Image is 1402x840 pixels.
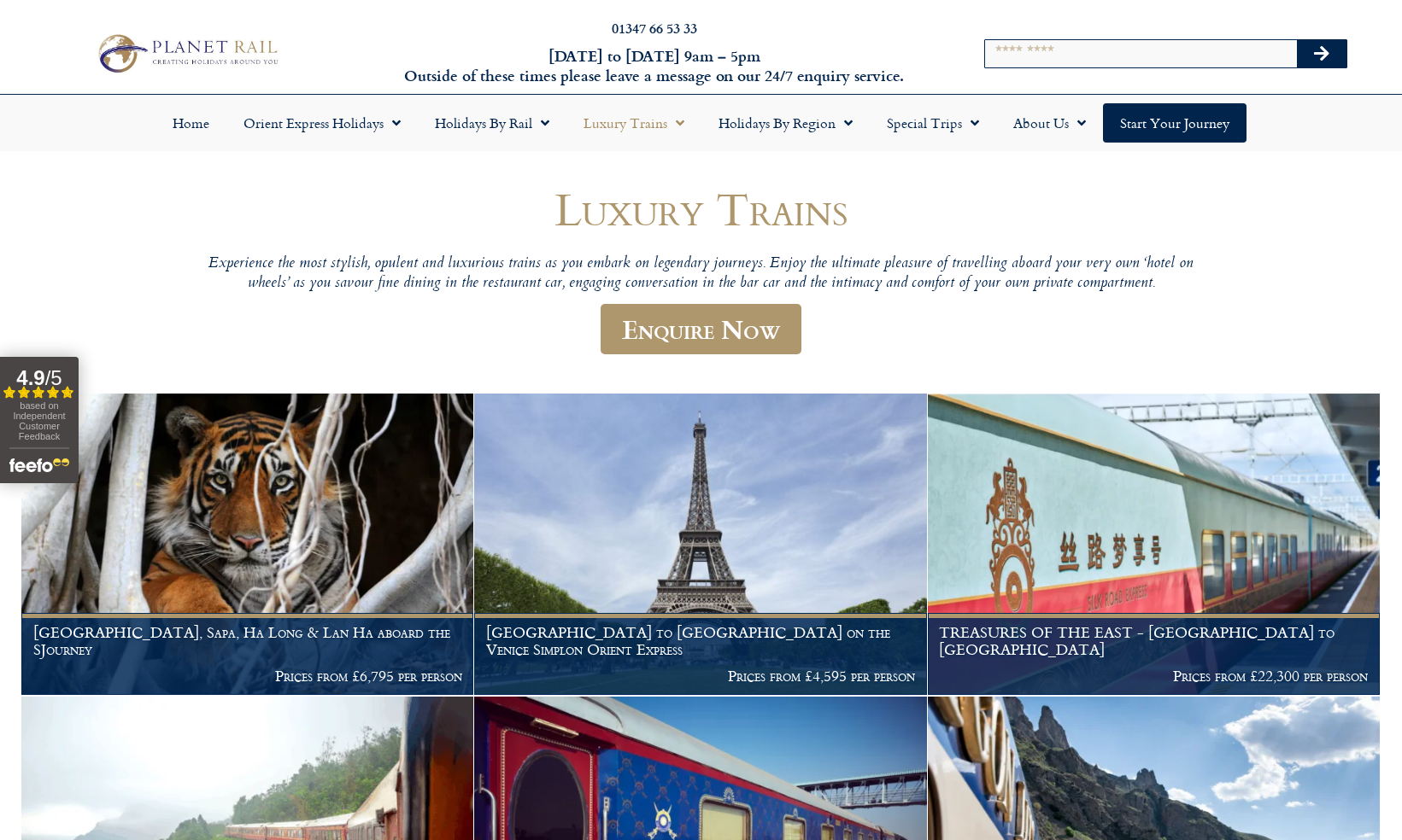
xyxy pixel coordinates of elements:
p: Prices from £6,795 per person [33,668,462,685]
a: Holidays by Rail [418,103,566,143]
p: Prices from £4,595 per person [486,668,915,685]
p: Prices from £22,300 per person [939,668,1368,685]
a: Holidays by Region [701,103,870,143]
h1: TREASURES OF THE EAST - [GEOGRAPHIC_DATA] to [GEOGRAPHIC_DATA] [939,624,1368,657]
button: Search [1297,40,1346,67]
a: Special Trips [870,103,996,143]
a: Enquire Now [601,304,801,354]
a: TREASURES OF THE EAST - [GEOGRAPHIC_DATA] to [GEOGRAPHIC_DATA] Prices from £22,300 per person [928,394,1381,696]
h1: [GEOGRAPHIC_DATA] to [GEOGRAPHIC_DATA] on the Venice Simplon Orient Express [486,624,915,657]
a: Home [155,103,226,143]
h1: Luxury Trains [189,184,1214,234]
h6: [DATE] to [DATE] 9am – 5pm Outside of these times please leave a message on our 24/7 enquiry serv... [378,46,930,86]
a: [GEOGRAPHIC_DATA], Sapa, Ha Long & Lan Ha aboard the SJourney Prices from £6,795 per person [21,394,474,696]
a: Start your Journey [1103,103,1247,143]
h1: [GEOGRAPHIC_DATA], Sapa, Ha Long & Lan Ha aboard the SJourney [33,624,462,657]
a: Luxury Trains [566,103,701,143]
p: Experience the most stylish, opulent and luxurious trains as you embark on legendary journeys. En... [189,254,1214,295]
a: [GEOGRAPHIC_DATA] to [GEOGRAPHIC_DATA] on the Venice Simplon Orient Express Prices from £4,595 pe... [474,394,927,696]
nav: Menu [9,103,1393,143]
a: Orient Express Holidays [226,103,418,143]
a: About Us [996,103,1103,143]
a: 01347 66 53 33 [612,18,697,38]
img: Planet Rail Train Holidays Logo [91,30,283,77]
